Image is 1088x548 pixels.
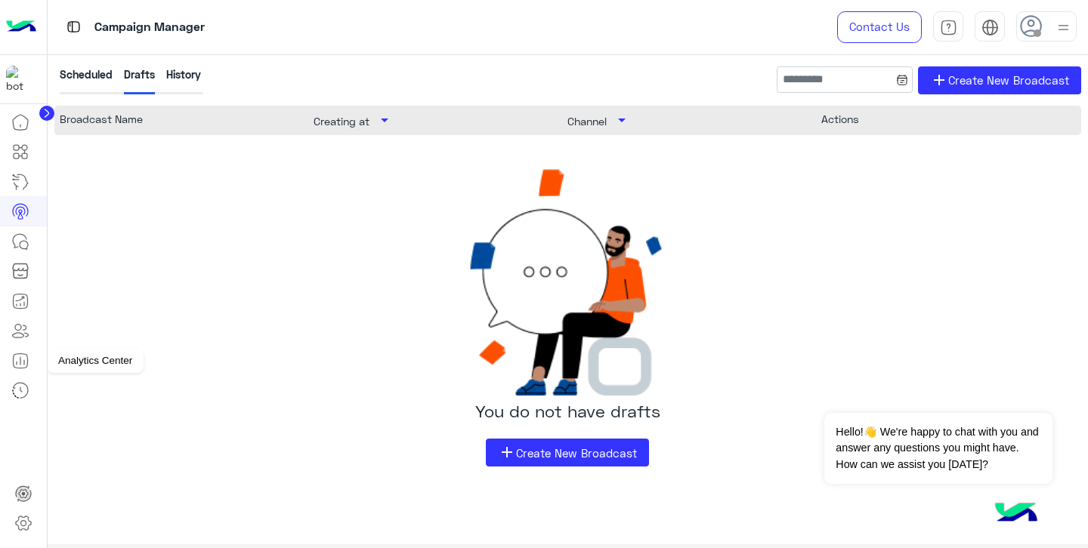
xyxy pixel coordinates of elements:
a: addCreate New Broadcast [486,439,649,466]
span: Channel [567,115,607,128]
span: arrow_drop_down [369,111,399,129]
div: Actions [821,111,1075,129]
p: You do not have drafts [54,401,1082,421]
img: profile [1054,18,1073,37]
div: Scheduled [60,66,113,94]
span: add [930,71,948,89]
span: arrow_drop_down [607,111,636,129]
img: tab [64,17,83,36]
div: Drafts [124,66,155,94]
a: addCreate New Broadcast [918,66,1081,94]
img: no apps [454,169,681,396]
div: Analytics Center [47,349,144,373]
a: tab [933,11,963,43]
img: hulul-logo.png [990,488,1043,540]
div: Broadcast Name [60,111,314,129]
p: Campaign Manager [94,17,205,38]
img: tab [940,19,957,36]
img: 102968075709091 [6,66,33,93]
span: Creating at [314,115,369,128]
img: tab [981,19,999,36]
div: History [166,66,201,94]
span: Create New Broadcast [948,72,1069,89]
img: Logo [6,11,36,43]
span: Create New Broadcast [516,446,637,460]
a: Contact Us [837,11,922,43]
span: add [498,443,516,461]
span: Hello!👋 We're happy to chat with you and answer any questions you might have. How can we assist y... [824,413,1052,484]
